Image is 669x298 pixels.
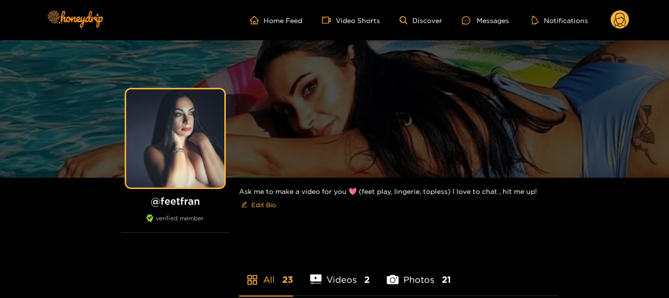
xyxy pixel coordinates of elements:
[239,197,278,213] button: editEdit Bio
[400,16,442,25] a: Discover
[246,274,258,286] span: appstore
[121,215,229,233] div: verified member
[239,178,558,220] div: Ask me to make a video for you 💖 (feet play, lingerie, topless) I love to chat , hit me up!
[239,251,293,296] li: All
[250,16,302,25] a: Home Feed
[387,251,451,296] li: Photos
[322,16,380,25] a: Video Shorts
[364,273,370,286] span: 2
[282,273,293,286] span: 23
[241,201,247,209] span: edit
[310,251,370,296] li: Videos
[322,16,336,25] span: video-camera
[251,200,276,210] span: Edit Bio
[121,195,229,207] h1: @ feetfran
[442,273,451,286] span: 21
[462,15,509,26] div: Messages
[250,16,264,25] span: home
[529,15,591,25] button: Notifications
